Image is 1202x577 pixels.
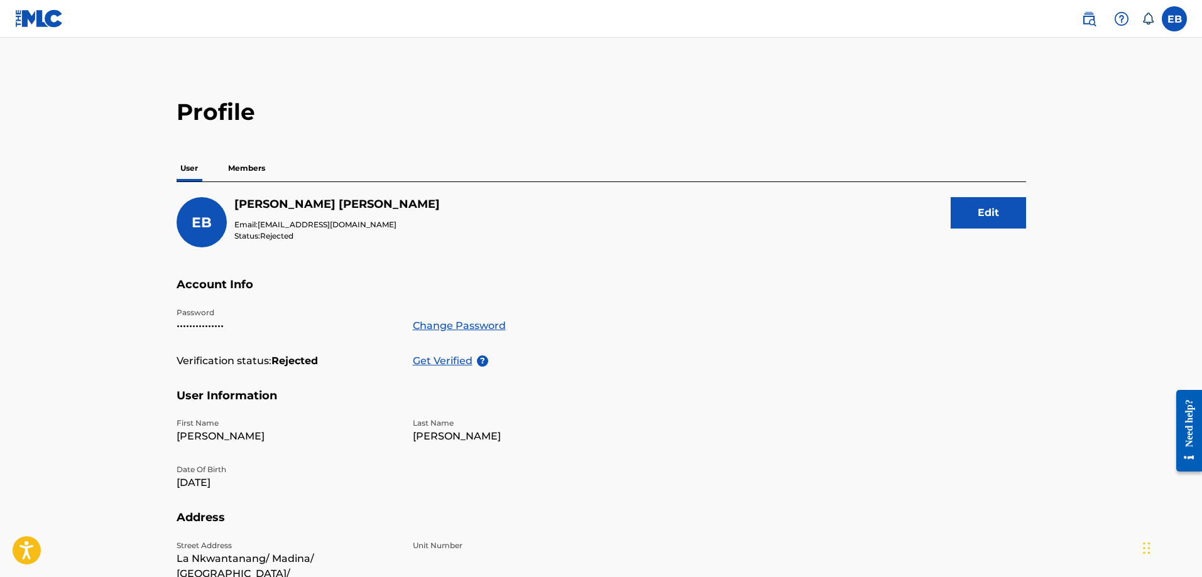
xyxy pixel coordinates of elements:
[1142,13,1154,25] div: Notifications
[413,429,634,444] p: [PERSON_NAME]
[192,214,212,231] span: EB
[1081,11,1096,26] img: search
[1109,6,1134,31] div: Help
[177,98,1026,126] h2: Profile
[413,418,634,429] p: Last Name
[1167,380,1202,482] iframe: Resource Center
[951,197,1026,229] button: Edit
[1076,6,1101,31] a: Public Search
[177,389,1026,418] h5: User Information
[260,231,293,240] span: Rejected
[413,540,634,551] p: Unit Number
[177,429,398,444] p: [PERSON_NAME]
[234,230,440,242] p: Status:
[177,418,398,429] p: First Name
[1139,517,1202,577] iframe: Chat Widget
[177,318,398,333] p: •••••••••••••••
[177,307,398,318] p: Password
[258,220,396,229] span: [EMAIL_ADDRESS][DOMAIN_NAME]
[413,353,477,369] p: Get Verified
[1143,529,1150,567] div: Drag
[234,219,440,230] p: Email:
[413,318,506,333] a: Change Password
[1162,6,1187,31] div: User Menu
[177,155,202,181] p: User
[234,197,440,212] h5: Eugene Boakye Amponsem
[271,353,318,369] strong: Rejected
[177,353,271,369] p: Verification status:
[224,155,269,181] p: Members
[177,510,1026,540] h5: Address
[177,540,398,551] p: Street Address
[177,475,398,490] p: [DATE]
[15,9,63,28] img: MLC Logo
[1114,11,1129,26] img: help
[477,355,488,367] span: ?
[177,464,398,475] p: Date Of Birth
[177,278,1026,307] h5: Account Info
